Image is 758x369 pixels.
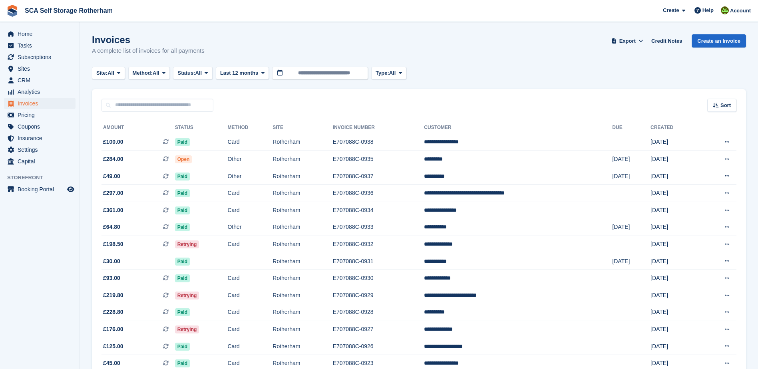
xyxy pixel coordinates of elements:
[333,168,424,185] td: E707088C-0937
[4,75,76,86] a: menu
[220,69,258,77] span: Last 12 months
[227,287,273,304] td: Card
[273,236,332,253] td: Rotherham
[103,291,123,300] span: £219.80
[22,4,116,17] a: SCA Self Storage Rotherham
[333,338,424,355] td: E707088C-0926
[651,304,700,321] td: [DATE]
[333,321,424,338] td: E707088C-0927
[651,151,700,168] td: [DATE]
[18,144,66,155] span: Settings
[4,133,76,144] a: menu
[612,121,651,134] th: Due
[175,240,199,248] span: Retrying
[107,69,114,77] span: All
[4,144,76,155] a: menu
[18,40,66,51] span: Tasks
[4,156,76,167] a: menu
[18,98,66,109] span: Invoices
[273,287,332,304] td: Rotherham
[333,287,424,304] td: E707088C-0929
[175,343,190,351] span: Paid
[4,52,76,63] a: menu
[273,338,332,355] td: Rotherham
[424,121,612,134] th: Customer
[4,184,76,195] a: menu
[227,168,273,185] td: Other
[651,236,700,253] td: [DATE]
[18,184,66,195] span: Booking Portal
[175,189,190,197] span: Paid
[273,219,332,236] td: Rotherham
[103,359,120,367] span: £45.00
[333,185,424,202] td: E707088C-0936
[273,134,332,151] td: Rotherham
[651,219,700,236] td: [DATE]
[175,121,228,134] th: Status
[103,138,123,146] span: £100.00
[103,308,123,316] span: £228.80
[6,5,18,17] img: stora-icon-8386f47178a22dfd0bd8f6a31ec36ba5ce8667c1dd55bd0f319d3a0aa187defe.svg
[18,109,66,121] span: Pricing
[692,34,746,48] a: Create an Invoice
[651,253,700,270] td: [DATE]
[273,202,332,219] td: Rotherham
[175,206,190,214] span: Paid
[175,138,190,146] span: Paid
[103,325,123,333] span: £176.00
[227,134,273,151] td: Card
[273,270,332,287] td: Rotherham
[730,7,751,15] span: Account
[663,6,679,14] span: Create
[4,121,76,132] a: menu
[227,304,273,321] td: Card
[651,287,700,304] td: [DATE]
[18,133,66,144] span: Insurance
[175,274,190,282] span: Paid
[651,185,700,202] td: [DATE]
[175,223,190,231] span: Paid
[371,67,406,80] button: Type: All
[92,34,205,45] h1: Invoices
[4,63,76,74] a: menu
[227,338,273,355] td: Card
[133,69,153,77] span: Method:
[175,173,190,181] span: Paid
[103,257,120,266] span: £30.00
[227,121,273,134] th: Method
[175,258,190,266] span: Paid
[4,98,76,109] a: menu
[175,292,199,300] span: Retrying
[92,67,125,80] button: Site: All
[153,69,159,77] span: All
[651,202,700,219] td: [DATE]
[273,121,332,134] th: Site
[333,121,424,134] th: Invoice Number
[651,121,700,134] th: Created
[227,202,273,219] td: Card
[216,67,269,80] button: Last 12 months
[4,109,76,121] a: menu
[103,172,120,181] span: £49.00
[18,86,66,97] span: Analytics
[333,219,424,236] td: E707088C-0933
[651,168,700,185] td: [DATE]
[651,321,700,338] td: [DATE]
[389,69,396,77] span: All
[227,219,273,236] td: Other
[227,185,273,202] td: Card
[18,28,66,40] span: Home
[333,151,424,168] td: E707088C-0935
[333,202,424,219] td: E707088C-0934
[96,69,107,77] span: Site:
[177,69,195,77] span: Status:
[612,219,651,236] td: [DATE]
[92,46,205,56] p: A complete list of invoices for all payments
[227,236,273,253] td: Card
[175,325,199,333] span: Retrying
[175,155,192,163] span: Open
[376,69,389,77] span: Type:
[66,184,76,194] a: Preview store
[103,155,123,163] span: £284.00
[273,151,332,168] td: Rotherham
